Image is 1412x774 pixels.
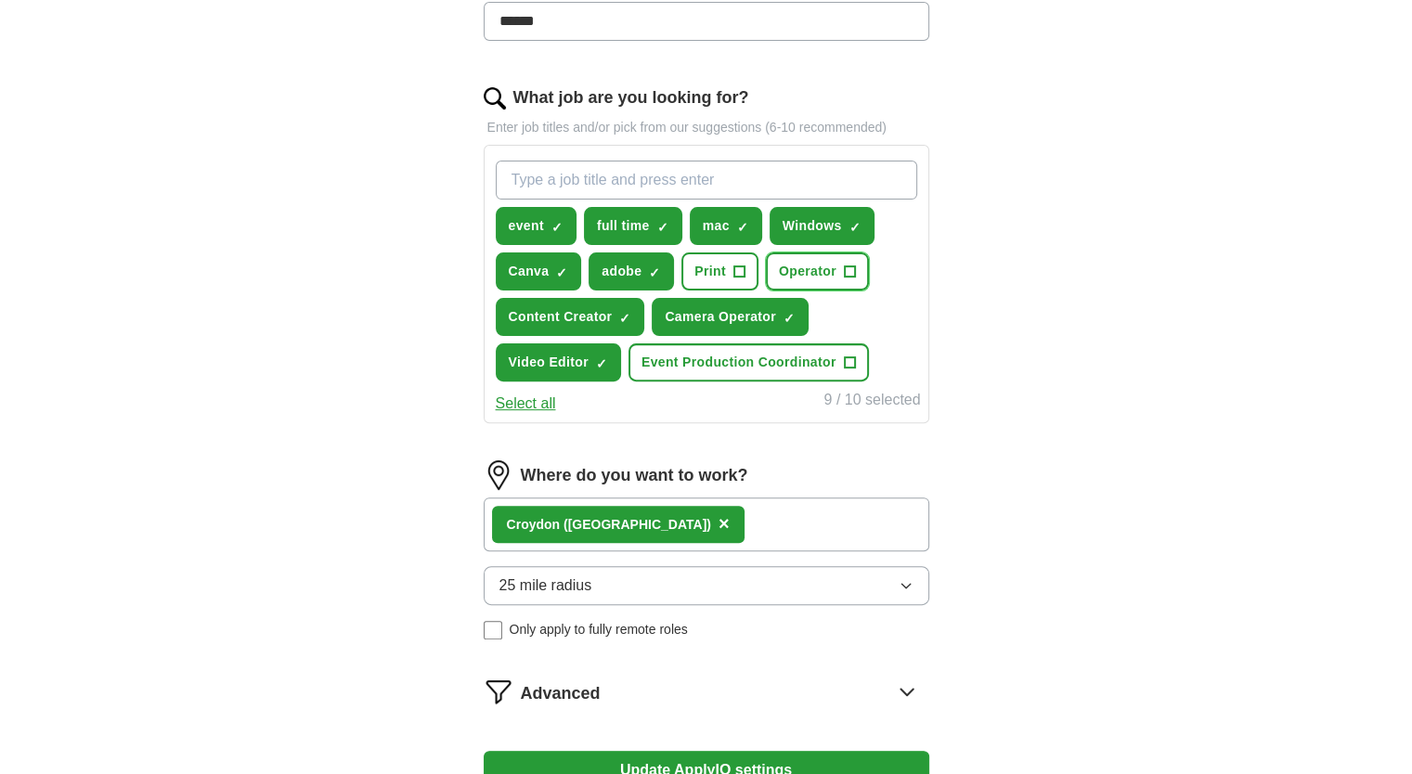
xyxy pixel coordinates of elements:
[496,252,582,290] button: Canva✓
[602,262,641,281] span: adobe
[556,265,567,280] span: ✓
[657,220,668,235] span: ✓
[509,216,544,236] span: event
[770,207,874,245] button: Windows✓
[484,566,929,605] button: 25 mile radius
[499,574,592,597] span: 25 mile radius
[719,513,730,534] span: ×
[496,298,645,336] button: Content Creator✓
[521,681,601,706] span: Advanced
[619,311,630,326] span: ✓
[694,262,726,281] span: Print
[597,216,650,236] span: full time
[665,307,776,327] span: Camera Operator
[507,517,561,532] strong: Croydon
[509,262,550,281] span: Canva
[849,220,861,235] span: ✓
[823,389,920,415] div: 9 / 10 selected
[784,311,795,326] span: ✓
[681,252,758,290] button: Print
[564,517,711,532] span: ([GEOGRAPHIC_DATA])
[551,220,563,235] span: ✓
[652,298,809,336] button: Camera Operator✓
[496,161,917,200] input: Type a job title and press enter
[690,207,762,245] button: mac✓
[737,220,748,235] span: ✓
[766,252,869,290] button: Operator
[584,207,682,245] button: full time✓
[496,207,576,245] button: event✓
[509,307,613,327] span: Content Creator
[510,620,688,639] span: Only apply to fully remote roles
[484,621,502,639] input: Only apply to fully remote roles
[521,463,748,488] label: Where do you want to work?
[641,353,836,372] span: Event Production Coordinator
[649,265,660,280] span: ✓
[484,460,513,490] img: location.png
[484,118,929,137] p: Enter job titles and/or pick from our suggestions (6-10 recommended)
[496,393,556,415] button: Select all
[628,343,869,381] button: Event Production Coordinator
[779,262,836,281] span: Operator
[484,87,506,110] img: search.png
[703,216,730,236] span: mac
[509,353,589,372] span: Video Editor
[596,356,607,371] span: ✓
[496,343,621,381] button: Video Editor✓
[484,677,513,706] img: filter
[719,510,730,538] button: ×
[589,252,674,290] button: adobe✓
[783,216,842,236] span: Windows
[513,85,749,110] label: What job are you looking for?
